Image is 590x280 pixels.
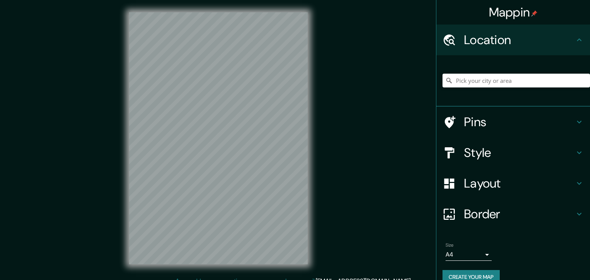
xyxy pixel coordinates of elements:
[464,176,575,191] h4: Layout
[464,114,575,130] h4: Pins
[436,168,590,199] div: Layout
[531,10,537,16] img: pin-icon.png
[446,242,454,249] label: Size
[436,25,590,55] div: Location
[446,249,492,261] div: A4
[464,32,575,48] h4: Location
[464,145,575,160] h4: Style
[442,74,590,87] input: Pick your city or area
[436,107,590,137] div: Pins
[464,206,575,222] h4: Border
[129,12,308,264] canvas: Map
[436,199,590,229] div: Border
[489,5,538,20] h4: Mappin
[436,137,590,168] div: Style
